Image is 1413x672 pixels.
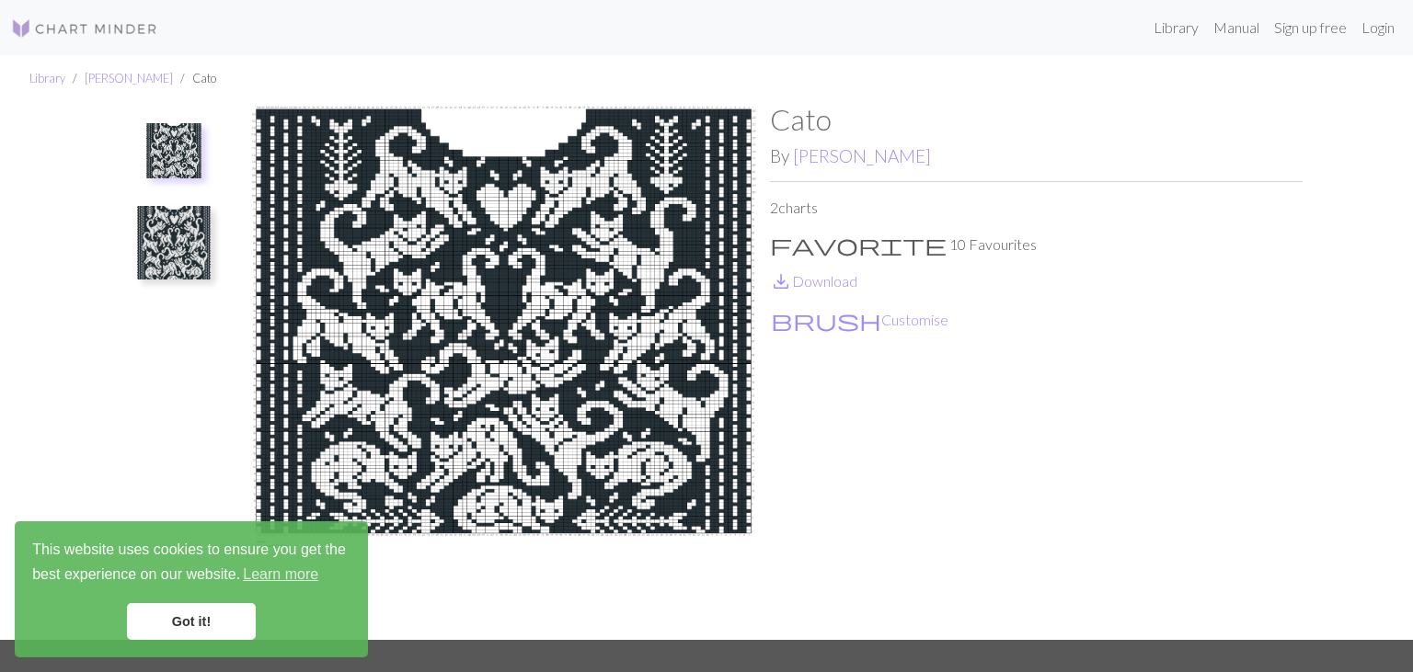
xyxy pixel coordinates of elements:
[770,145,1303,166] h2: By
[11,17,158,40] img: Logo
[240,561,321,588] a: learn more about cookies
[770,272,857,290] a: DownloadDownload
[32,539,350,588] span: This website uses cookies to ensure you get the best experience on our website.
[1146,9,1206,46] a: Library
[1267,9,1354,46] a: Sign up free
[793,145,931,166] a: [PERSON_NAME]
[146,123,201,178] img: catozo
[15,521,368,657] div: cookieconsent
[1206,9,1267,46] a: Manual
[770,308,949,332] button: CustomiseCustomise
[770,233,1303,256] p: 10 Favourites
[770,197,1303,219] p: 2 charts
[770,270,792,292] i: Download
[137,206,211,279] img: Copy of catozo
[771,307,881,333] span: brush
[127,603,256,640] a: dismiss cookie message
[1354,9,1402,46] a: Login
[771,309,881,331] i: Customise
[770,268,792,294] span: save_alt
[770,233,947,256] i: Favourite
[770,102,1303,137] h1: Cato
[770,232,947,257] span: favorite
[29,71,65,85] a: Library
[237,102,770,640] img: catozo
[173,70,216,87] li: Cato
[85,71,173,85] a: [PERSON_NAME]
